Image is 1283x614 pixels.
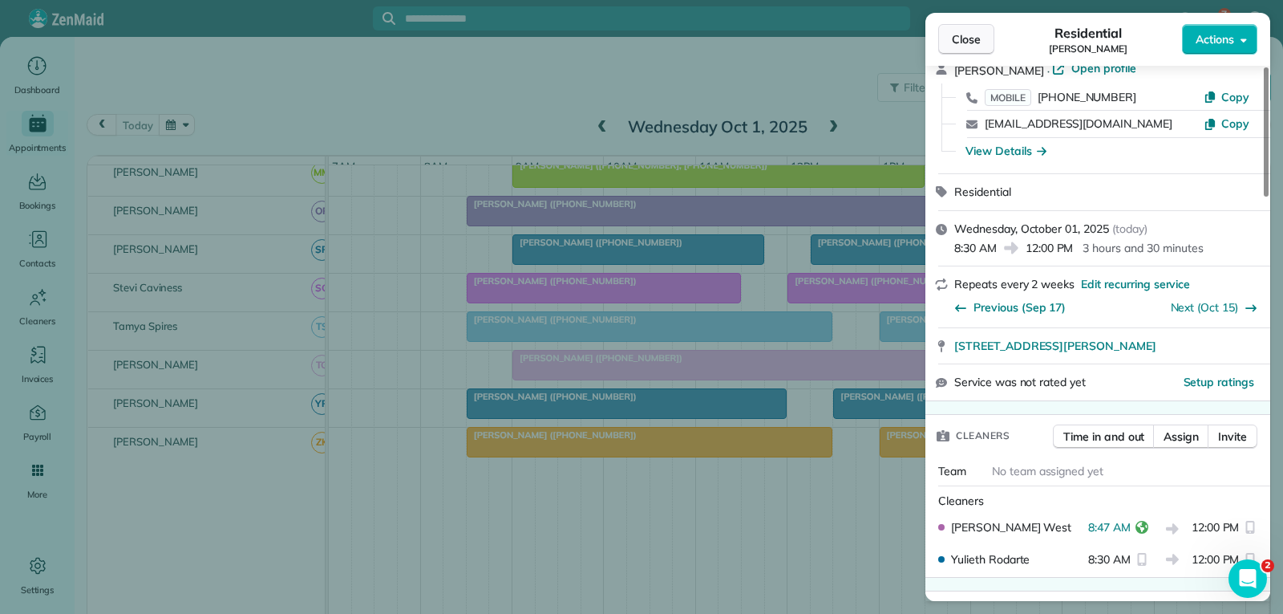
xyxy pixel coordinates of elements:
[954,185,1011,199] span: Residential
[938,24,994,55] button: Close
[1026,240,1074,256] span: 12:00 PM
[1228,559,1267,598] iframe: Intercom live chat
[1204,116,1249,132] button: Copy
[1038,90,1136,104] span: [PHONE_NUMBER]
[1192,519,1240,539] span: 12:00 PM
[1053,425,1155,449] button: Time in and out
[1083,240,1203,256] p: 3 hours and 30 minutes
[954,299,1066,315] button: Previous (Sep 17)
[985,89,1031,106] span: MOBILE
[973,299,1066,315] span: Previous (Sep 17)
[1054,23,1123,43] span: Residential
[1063,429,1144,445] span: Time in and out
[1112,222,1147,236] span: ( today )
[952,31,981,47] span: Close
[1081,276,1190,292] span: Edit recurring service
[938,494,984,508] span: Cleaners
[1192,551,1240,567] span: 12:00 PM
[951,519,1071,535] span: [PERSON_NAME] West
[954,222,1109,236] span: Wednesday, October 01, 2025
[954,338,1261,354] a: [STREET_ADDRESS][PERSON_NAME]
[1196,31,1234,47] span: Actions
[1208,425,1257,449] button: Invite
[1261,559,1274,572] span: 2
[954,63,1044,78] span: [PERSON_NAME]
[1049,43,1127,55] span: [PERSON_NAME]
[956,428,1010,444] span: Cleaners
[1204,89,1249,105] button: Copy
[938,464,966,478] span: Team
[985,116,1172,131] a: [EMAIL_ADDRESS][DOMAIN_NAME]
[1221,90,1249,104] span: Copy
[992,464,1103,478] span: No team assigned yet
[1184,375,1255,389] span: Setup ratings
[1088,551,1131,567] span: 8:30 AM
[985,89,1136,105] a: MOBILE[PHONE_NUMBER]
[954,338,1156,354] span: [STREET_ADDRESS][PERSON_NAME]
[954,374,1086,391] span: Service was not rated yet
[1171,299,1258,315] button: Next (Oct 15)
[954,277,1075,291] span: Repeats every 2 weeks
[965,143,1046,159] button: View Details
[1184,374,1255,390] button: Setup ratings
[1052,60,1136,76] a: Open profile
[1088,519,1131,539] span: 8:47 AM
[1153,425,1209,449] button: Assign
[1171,300,1239,315] a: Next (Oct 15)
[1044,64,1053,77] span: ·
[951,551,1030,567] span: Yulieth Rodarte
[1164,429,1199,445] span: Assign
[1221,116,1249,131] span: Copy
[1071,60,1136,76] span: Open profile
[1218,429,1247,445] span: Invite
[954,240,997,256] span: 8:30 AM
